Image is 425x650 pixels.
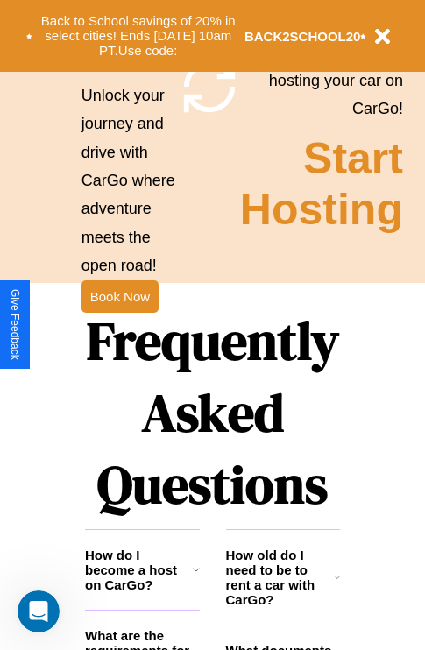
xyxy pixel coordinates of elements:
[32,9,244,63] button: Back to School savings of 20% in select cities! Ends [DATE] 10am PT.Use code:
[85,548,193,592] h3: How do I become a host on CarGo?
[18,590,60,632] iframe: Intercom live chat
[81,280,159,313] button: Book Now
[9,289,21,360] div: Give Feedback
[240,133,403,235] h2: Start Hosting
[244,29,361,44] b: BACK2SCHOOL20
[226,548,336,607] h3: How old do I need to be to rent a car with CarGo?
[81,81,179,280] p: Unlock your journey and drive with CarGo where adventure meets the open road!
[85,296,340,529] h1: Frequently Asked Questions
